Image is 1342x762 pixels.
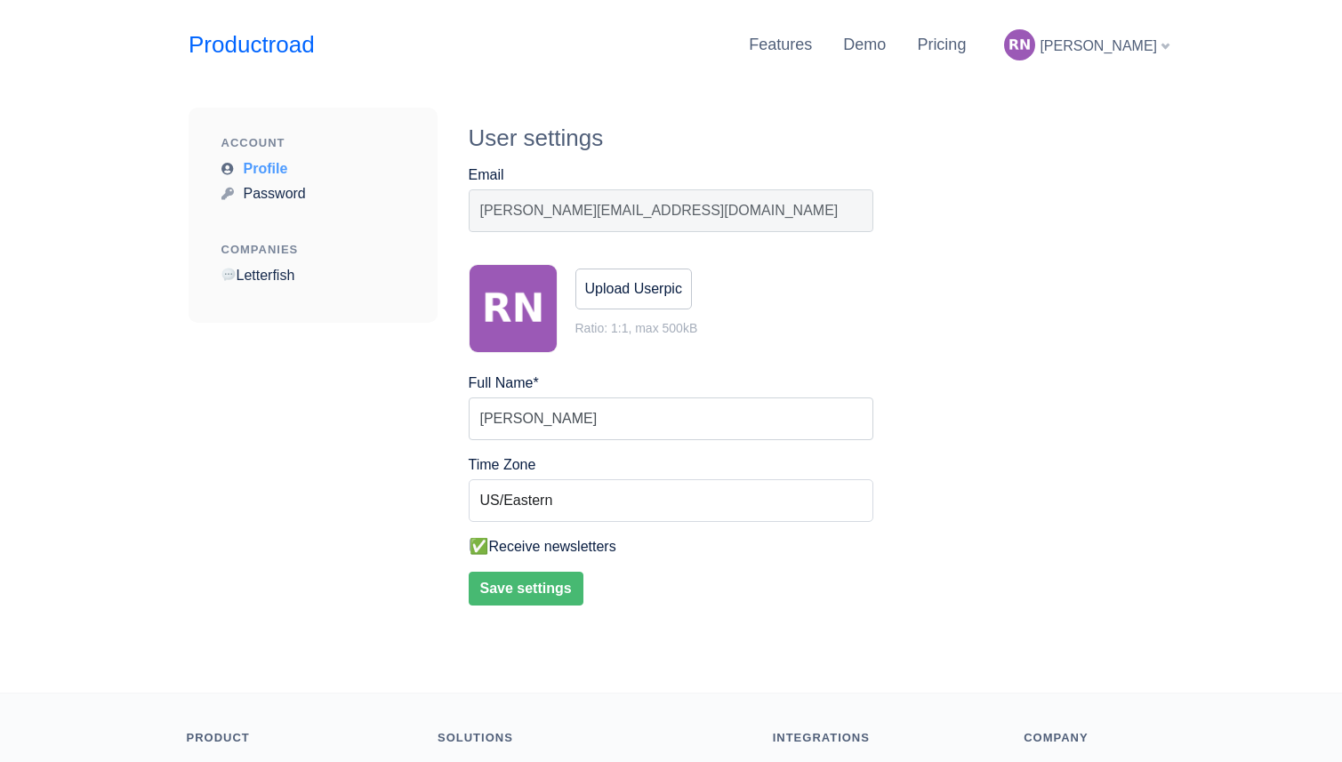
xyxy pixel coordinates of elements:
[221,241,405,265] div: Companies
[575,319,698,338] div: Ratio: 1:1, max 500kB
[773,729,998,747] div: Integrations
[469,572,583,606] button: Save settings
[221,268,236,282] img: favicon-32x32.png
[469,454,536,476] label: Time Zone
[843,36,886,53] a: Demo
[1024,729,1164,747] div: Company
[469,373,539,394] label: Full Name
[469,264,558,353] img: u_11575.png
[1004,29,1035,60] img: Richard Ng userpic
[187,729,412,747] div: Product
[997,22,1176,68] div: [PERSON_NAME]
[221,186,306,201] a: Password
[469,164,504,186] label: Email
[221,161,288,176] a: Profile
[221,268,295,283] a: Letterfish
[469,121,1165,156] div: User settings
[917,36,966,53] a: Pricing
[489,539,616,554] label: Receive newsletters
[575,269,692,309] label: Upload Userpic
[221,134,405,158] div: Account
[749,36,812,53] a: Features
[189,28,315,62] a: Productroad
[1040,38,1157,53] span: [PERSON_NAME]
[438,729,746,747] div: Solutions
